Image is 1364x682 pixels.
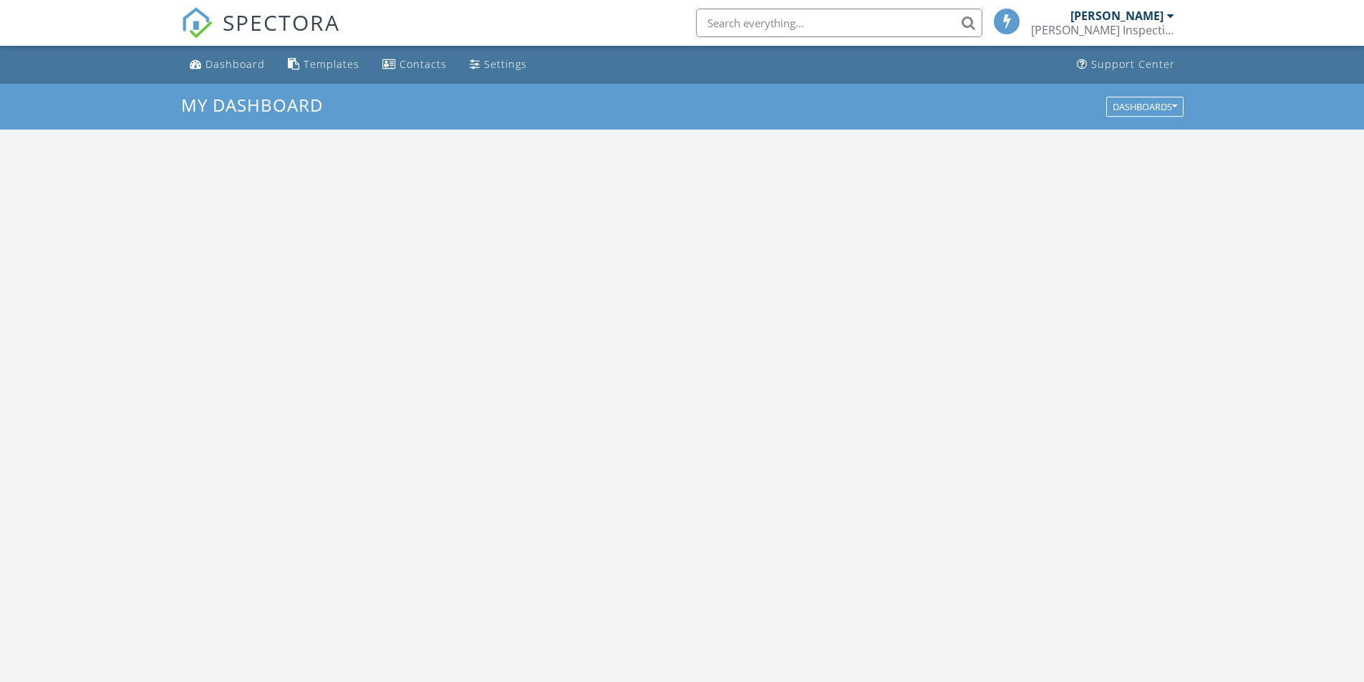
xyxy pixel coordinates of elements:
div: [PERSON_NAME] [1070,9,1164,23]
div: Boggs Inspection Services [1031,23,1174,37]
a: Support Center [1071,52,1181,78]
button: Dashboards [1106,97,1184,117]
div: Contacts [400,57,447,71]
a: Templates [282,52,365,78]
a: Dashboard [184,52,271,78]
span: SPECTORA [223,7,340,37]
a: Contacts [377,52,453,78]
input: Search everything... [696,9,982,37]
span: My Dashboard [181,93,323,117]
a: Settings [464,52,533,78]
div: Settings [484,57,527,71]
div: Templates [304,57,359,71]
div: Support Center [1091,57,1175,71]
div: Dashboards [1113,102,1177,112]
div: Dashboard [205,57,265,71]
img: The Best Home Inspection Software - Spectora [181,7,213,39]
a: SPECTORA [181,19,340,49]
